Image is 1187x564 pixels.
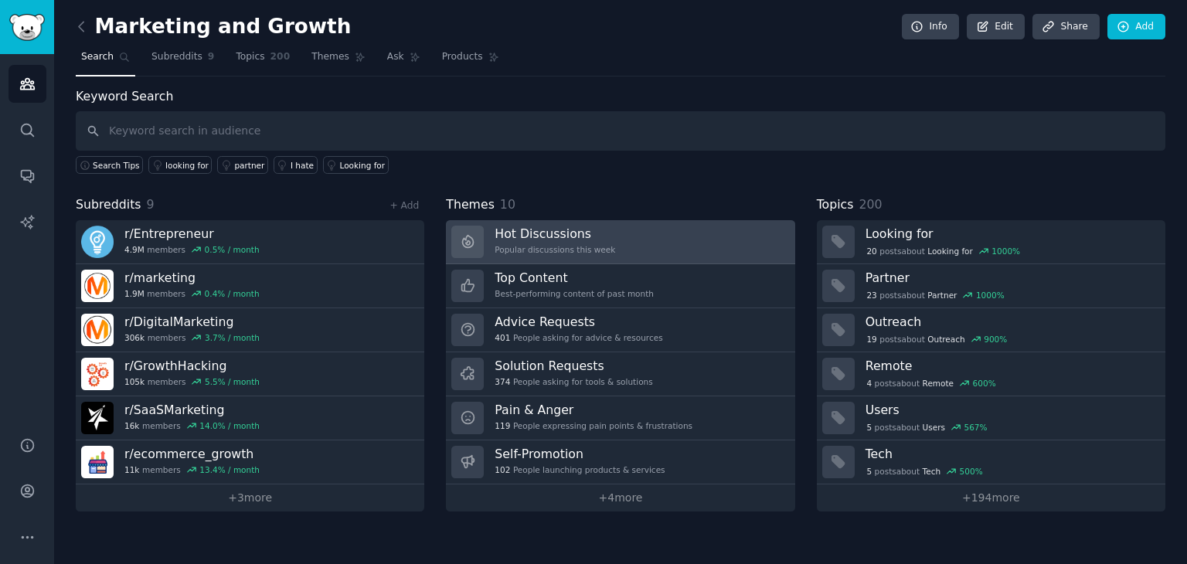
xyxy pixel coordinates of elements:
div: members [124,244,260,255]
a: Edit [967,14,1025,40]
a: Ask [382,45,426,76]
img: GrowthHacking [81,358,114,390]
h3: Top Content [495,270,654,286]
div: 1000 % [976,290,1005,301]
img: Entrepreneur [81,226,114,258]
span: Users [923,422,945,433]
span: 306k [124,332,145,343]
h3: r/ Entrepreneur [124,226,260,242]
a: +4more [446,484,794,511]
h3: Hot Discussions [495,226,615,242]
div: People launching products & services [495,464,665,475]
div: 13.4 % / month [199,464,260,475]
label: Keyword Search [76,89,173,104]
h3: Partner [866,270,1155,286]
div: members [124,332,260,343]
div: 5.5 % / month [205,376,260,387]
span: 4.9M [124,244,145,255]
a: looking for [148,156,212,174]
span: 200 [270,50,291,64]
div: People expressing pain points & frustrations [495,420,692,431]
h3: Pain & Anger [495,402,692,418]
span: Topics [817,195,854,215]
span: 16k [124,420,139,431]
a: Users5postsaboutUsers567% [817,396,1165,440]
div: 3.7 % / month [205,332,260,343]
span: Ask [387,50,404,64]
span: 19 [866,334,876,345]
span: 10 [500,197,515,212]
a: Looking for [323,156,389,174]
div: People asking for advice & resources [495,332,662,343]
span: Search [81,50,114,64]
span: Themes [311,50,349,64]
a: Self-Promotion102People launching products & services [446,440,794,484]
span: 5 [866,466,872,477]
a: Topics200 [230,45,295,76]
span: 23 [866,290,876,301]
h3: Remote [866,358,1155,374]
input: Keyword search in audience [76,111,1165,151]
span: 105k [124,376,145,387]
span: Topics [236,50,264,64]
span: Outreach [927,334,964,345]
span: 1.9M [124,288,145,299]
a: Top ContentBest-performing content of past month [446,264,794,308]
span: 374 [495,376,510,387]
h3: r/ marketing [124,270,260,286]
a: Themes [306,45,371,76]
a: I hate [274,156,318,174]
h3: Solution Requests [495,358,652,374]
a: Add [1107,14,1165,40]
div: 14.0 % / month [199,420,260,431]
div: looking for [165,160,209,171]
span: Subreddits [76,195,141,215]
span: 200 [859,197,882,212]
div: members [124,420,260,431]
a: r/GrowthHacking105kmembers5.5% / month [76,352,424,396]
span: 401 [495,332,510,343]
a: Pain & Anger119People expressing pain points & frustrations [446,396,794,440]
div: Looking for [340,160,386,171]
span: Partner [927,290,957,301]
div: post s about [866,420,989,434]
div: members [124,464,260,475]
div: members [124,376,260,387]
div: 600 % [973,378,996,389]
a: Partner23postsaboutPartner1000% [817,264,1165,308]
img: DigitalMarketing [81,314,114,346]
div: 500 % [960,466,983,477]
h3: Advice Requests [495,314,662,330]
img: GummySearch logo [9,14,45,41]
h3: Looking for [866,226,1155,242]
div: post s about [866,244,1022,258]
a: + Add [389,200,419,211]
h3: r/ GrowthHacking [124,358,260,374]
a: Solution Requests374People asking for tools & solutions [446,352,794,396]
span: 9 [147,197,155,212]
div: 567 % [964,422,987,433]
div: Best-performing content of past month [495,288,654,299]
div: Popular discussions this week [495,244,615,255]
h3: r/ SaaSMarketing [124,402,260,418]
div: post s about [866,376,998,390]
img: SaaSMarketing [81,402,114,434]
a: Share [1032,14,1099,40]
div: 0.4 % / month [205,288,260,299]
a: r/Entrepreneur4.9Mmembers0.5% / month [76,220,424,264]
h3: Outreach [866,314,1155,330]
a: Search [76,45,135,76]
a: Products [437,45,505,76]
div: 900 % [984,334,1007,345]
span: 4 [866,378,872,389]
span: Remote [923,378,954,389]
a: Remote4postsaboutRemote600% [817,352,1165,396]
a: +194more [817,484,1165,511]
a: Advice Requests401People asking for advice & resources [446,308,794,352]
a: Subreddits9 [146,45,219,76]
span: Products [442,50,483,64]
span: 119 [495,420,510,431]
h3: Self-Promotion [495,446,665,462]
a: r/marketing1.9Mmembers0.4% / month [76,264,424,308]
img: ecommerce_growth [81,446,114,478]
